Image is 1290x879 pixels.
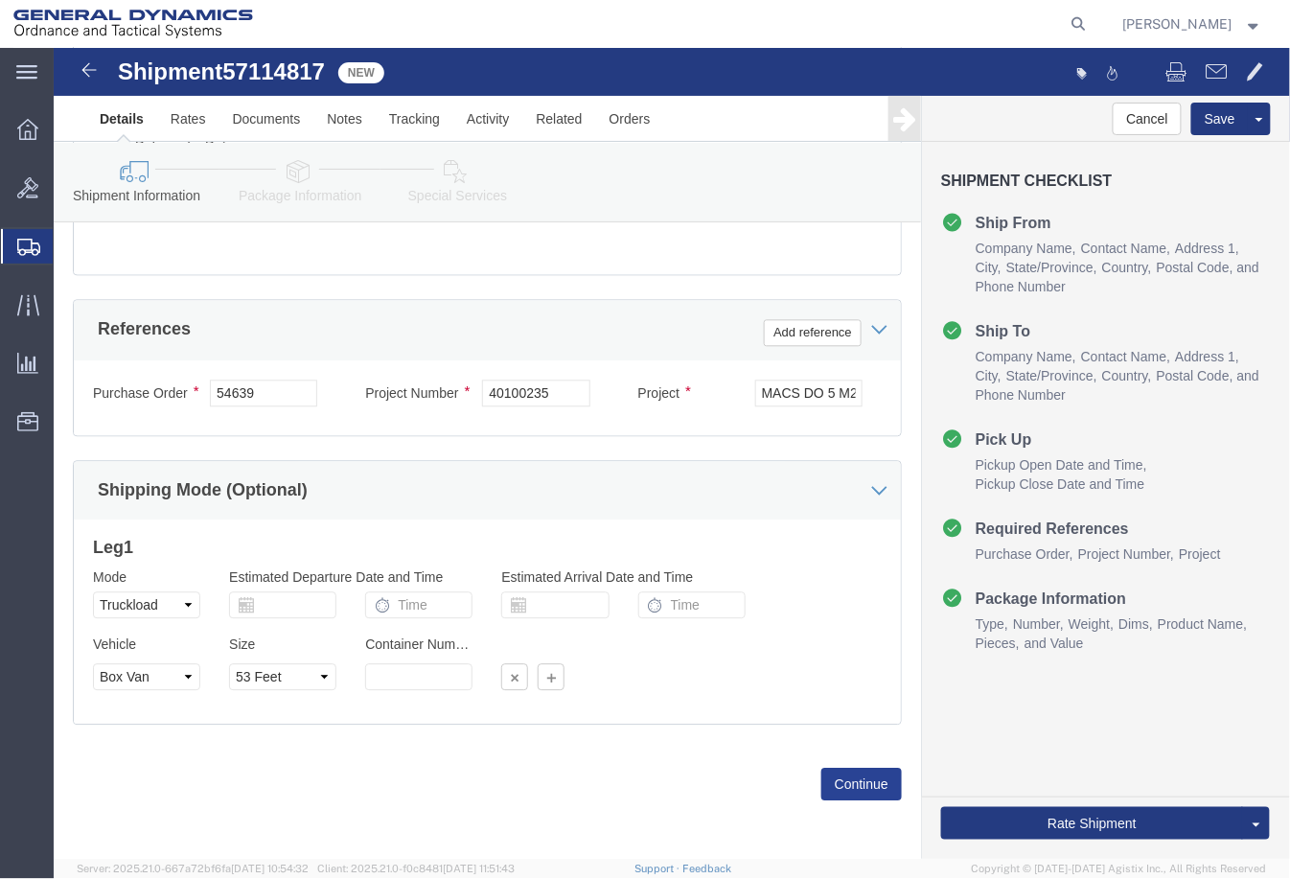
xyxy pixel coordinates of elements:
[634,863,682,874] a: Support
[13,10,253,38] img: logo
[231,863,309,874] span: [DATE] 10:54:32
[1123,13,1232,35] span: Karen Monarch
[317,863,515,874] span: Client: 2025.21.0-f0c8481
[1122,12,1264,35] button: [PERSON_NAME]
[972,861,1267,877] span: Copyright © [DATE]-[DATE] Agistix Inc., All Rights Reserved
[682,863,731,874] a: Feedback
[54,48,1290,859] iframe: FS Legacy Container
[443,863,515,874] span: [DATE] 11:51:43
[77,863,309,874] span: Server: 2025.21.0-667a72bf6fa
